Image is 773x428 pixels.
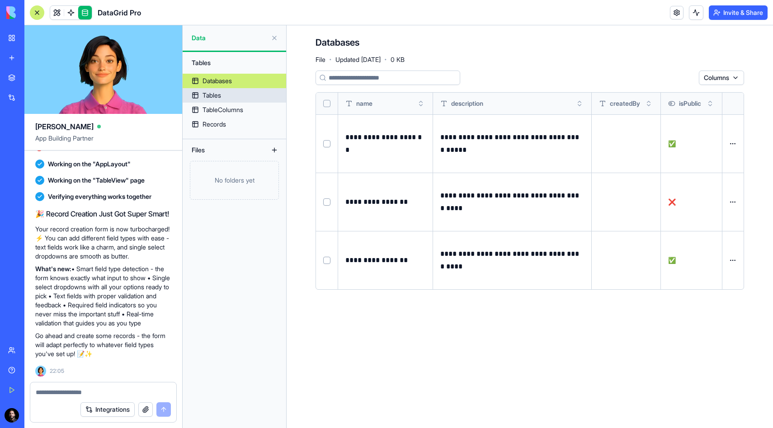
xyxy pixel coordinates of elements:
[668,140,676,147] span: ✅
[183,161,286,200] a: No folders yet
[203,120,226,129] div: Records
[183,74,286,88] a: Databases
[50,367,64,375] span: 22:05
[187,143,259,157] div: Files
[679,99,701,108] span: isPublic
[335,55,381,64] span: Updated [DATE]
[6,6,62,19] img: logo
[416,99,425,108] button: Toggle sort
[35,265,71,273] strong: What's new:
[323,140,330,147] button: Select row
[80,402,135,417] button: Integrations
[709,5,768,20] button: Invite & Share
[384,52,387,67] span: ·
[35,208,171,219] h2: 🎉 Record Creation Just Got Super Smart!
[183,117,286,132] a: Records
[668,256,676,264] span: ✅
[183,88,286,103] a: Tables
[699,71,744,85] button: Columns
[35,134,171,150] span: App Building Partner
[644,99,653,108] button: Toggle sort
[192,33,267,42] span: Data
[323,257,330,264] button: Select row
[316,36,359,49] h4: Databases
[5,408,19,423] img: ACg8ocLFR2KEYCtrpyvVQ2_WjSSOOkQDRy08La0J4HUk0dTeEI6-7C8=s96-c
[98,7,141,18] span: DataGrid Pro
[35,264,171,328] p: • Smart field type detection - the form knows exactly what input to show • Single select dropdown...
[323,198,330,206] button: Select row
[203,91,221,100] div: Tables
[35,366,46,376] img: Ella_00000_wcx2te.png
[190,161,279,200] div: No folders yet
[48,192,151,201] span: Verifying everything works together
[183,103,286,117] a: TableColumns
[187,56,282,70] div: Tables
[35,121,94,132] span: [PERSON_NAME]
[668,198,676,206] span: ❌
[451,99,483,108] span: description
[48,160,131,169] span: Working on the "AppLayout"
[35,225,171,261] p: Your record creation form is now turbocharged! ⚡ You can add different field types with ease - te...
[610,99,640,108] span: createdBy
[706,99,715,108] button: Toggle sort
[356,99,372,108] span: name
[329,52,332,67] span: ·
[575,99,584,108] button: Toggle sort
[316,55,325,64] span: File
[35,331,171,358] p: Go ahead and create some records - the form will adapt perfectly to whatever field types you've s...
[323,100,330,107] button: Select all
[203,105,243,114] div: TableColumns
[391,55,405,64] span: 0 KB
[203,76,232,85] div: Databases
[48,176,145,185] span: Working on the "TableView" page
